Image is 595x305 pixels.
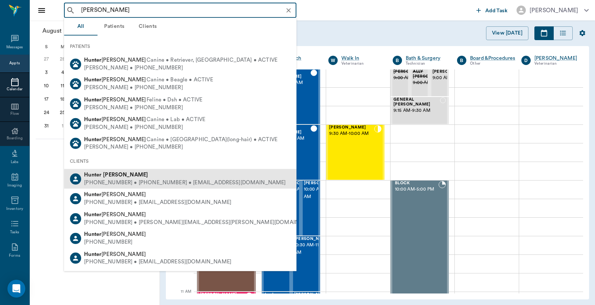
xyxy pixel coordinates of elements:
[84,212,146,217] span: [PERSON_NAME]
[432,74,470,82] span: 9:00 AM - 9:15 AM
[486,26,528,40] button: View [DATE]
[84,117,102,122] b: Hunter
[84,64,277,72] div: [PERSON_NAME] • [PHONE_NUMBER]
[41,107,52,118] div: Sunday, August 24, 2025
[84,57,102,63] b: Hunter
[406,55,446,62] a: Bath & Surgery
[64,18,97,36] button: All
[7,183,22,188] div: Imaging
[390,69,410,97] div: CANCELED, 9:00 AM - 9:15 AM
[147,116,205,124] span: Canine • Lab • ACTIVE
[393,74,431,82] span: 9:00 AM - 9:15 AM
[84,124,205,132] div: [PERSON_NAME] • [PHONE_NUMBER]
[84,77,146,82] span: [PERSON_NAME]
[57,81,68,91] div: Monday, August 11, 2025
[301,180,320,236] div: READY_TO_CHECKOUT, 10:00 AM - 10:30 AM
[84,192,146,197] span: [PERSON_NAME]
[7,280,25,298] div: Open Intercom Messenger
[413,79,450,87] span: 9:00 AM - 9:15 AM
[103,172,148,178] b: [PERSON_NAME]
[294,292,331,297] span: [PERSON_NAME]
[97,18,131,36] button: Patients
[328,56,338,65] div: W
[84,231,146,237] span: [PERSON_NAME]
[430,69,449,97] div: NOT_CONFIRMED, 9:00 AM - 9:15 AM
[521,56,531,65] div: D
[341,55,382,62] div: Walk In
[341,61,382,67] div: Veterinarian
[84,172,102,178] b: Hunter
[84,97,102,103] b: Hunter
[413,69,450,79] span: ALLY [PERSON_NAME]
[470,55,515,62] a: Board &Procedures
[84,136,146,142] span: [PERSON_NAME]
[470,61,515,67] div: Other
[147,76,213,84] span: Canine • Beagle • ACTIVE
[294,241,331,256] span: 10:30 AM - 11:00 AM
[64,39,296,54] div: PATIENTS
[6,206,23,212] div: Inventory
[57,121,68,131] div: Monday, September 1, 2025
[84,77,102,82] b: Hunter
[84,192,102,197] b: Hunter
[393,107,440,114] span: 9:15 AM - 9:30 AM
[78,5,294,16] input: Search
[457,56,466,65] div: B
[393,56,402,65] div: B
[84,117,146,122] span: [PERSON_NAME]
[55,41,71,52] div: M
[395,181,438,186] span: BLOCK
[291,236,321,292] div: CHECKED_OUT, 10:30 AM - 11:00 AM
[147,96,202,104] span: Feline • Dsh • ACTIVE
[84,251,146,257] span: [PERSON_NAME]
[84,212,102,217] b: Hunter
[329,125,374,130] span: [PERSON_NAME]
[395,186,438,193] span: 10:00 AM - 5:00 PM
[84,231,102,237] b: Hunter
[41,67,52,78] div: Sunday, August 3, 2025
[84,258,231,266] div: [PHONE_NUMBER] • [EMAIL_ADDRESS][DOMAIN_NAME]
[41,81,52,91] div: Sunday, August 10, 2025
[84,97,146,103] span: [PERSON_NAME]
[57,107,68,118] div: Monday, August 25, 2025
[34,3,49,18] button: Close drawer
[41,54,52,64] div: Sunday, July 27, 2025
[41,26,63,36] span: August
[473,3,511,17] button: Add Task
[57,67,68,78] div: Monday, August 4, 2025
[84,199,231,207] div: [PHONE_NUMBER] • [EMAIL_ADDRESS][DOMAIN_NAME]
[63,26,80,36] span: 2025
[84,104,202,111] div: [PERSON_NAME] • [PHONE_NUMBER]
[200,292,245,297] span: [PERSON_NAME]
[277,55,317,62] a: Appt Tech
[84,218,320,226] div: [PHONE_NUMBER] • [PERSON_NAME][EMAIL_ADDRESS][PERSON_NAME][DOMAIN_NAME]
[147,136,277,143] span: Canine • [GEOGRAPHIC_DATA](long-hair) • ACTIVE
[10,230,19,235] div: Tasks
[84,239,146,246] div: [PHONE_NUMBER]
[265,292,302,302] span: Lucky [PERSON_NAME]
[304,181,341,186] span: [PERSON_NAME]
[131,18,164,36] button: Clients
[84,143,277,151] div: [PERSON_NAME] • [PHONE_NUMBER]
[304,186,341,201] span: 10:00 AM - 10:30 AM
[6,45,23,50] div: Messages
[9,61,20,66] div: Appts
[38,41,55,52] div: S
[283,5,294,16] button: Clear
[57,54,68,64] div: Monday, July 28, 2025
[410,69,429,97] div: CANCELED, 9:00 AM - 9:15 AM
[84,251,102,257] b: Hunter
[41,121,52,131] div: Sunday, August 31, 2025
[406,61,446,67] div: Technician
[84,179,286,187] div: [PHONE_NUMBER] • [PHONE_NUMBER] • [EMAIL_ADDRESS][DOMAIN_NAME]
[329,130,374,137] span: 9:30 AM - 10:00 AM
[9,253,20,259] div: Forms
[277,61,317,67] div: Technician
[534,55,577,62] a: [PERSON_NAME]
[41,94,52,104] div: Sunday, August 17, 2025
[393,97,440,107] span: GENERAL [PERSON_NAME]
